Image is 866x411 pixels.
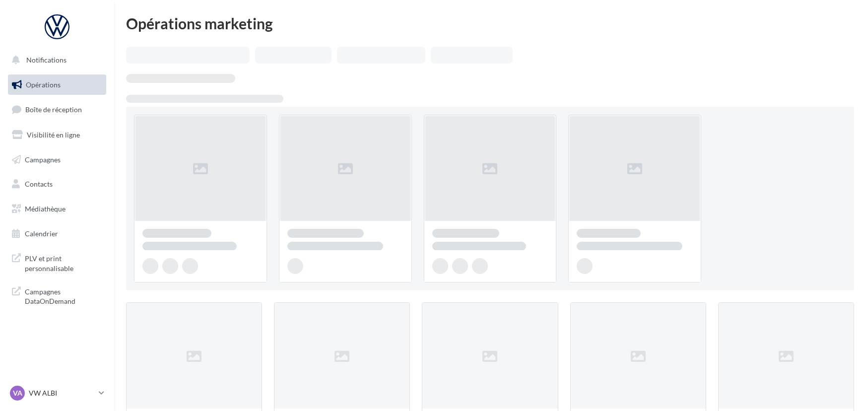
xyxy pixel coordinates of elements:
[6,281,108,310] a: Campagnes DataOnDemand
[8,384,106,403] a: VA VW ALBI
[25,229,58,238] span: Calendrier
[29,388,95,398] p: VW ALBI
[6,248,108,277] a: PLV et print personnalisable
[25,285,102,306] span: Campagnes DataOnDemand
[6,174,108,195] a: Contacts
[25,155,61,163] span: Campagnes
[6,50,104,70] button: Notifications
[26,56,67,64] span: Notifications
[6,99,108,120] a: Boîte de réception
[25,252,102,273] span: PLV et print personnalisable
[6,223,108,244] a: Calendrier
[13,388,22,398] span: VA
[6,199,108,219] a: Médiathèque
[26,80,61,89] span: Opérations
[6,74,108,95] a: Opérations
[25,180,53,188] span: Contacts
[25,105,82,114] span: Boîte de réception
[6,149,108,170] a: Campagnes
[27,131,80,139] span: Visibilité en ligne
[126,16,854,31] div: Opérations marketing
[25,205,66,213] span: Médiathèque
[6,125,108,145] a: Visibilité en ligne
